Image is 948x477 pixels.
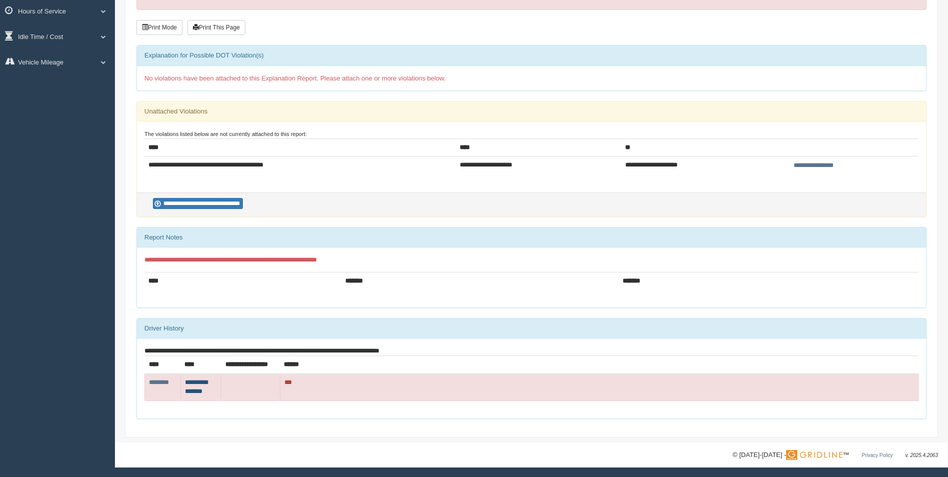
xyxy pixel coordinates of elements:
div: Report Notes [137,227,926,247]
div: Driver History [137,318,926,338]
div: © [DATE]-[DATE] - ™ [733,450,938,460]
span: No violations have been attached to this Explanation Report. Please attach one or more violations... [144,74,446,82]
div: Unattached Violations [137,101,926,121]
button: Print Mode [136,20,182,35]
a: Privacy Policy [862,452,893,458]
span: v. 2025.4.2063 [906,452,938,458]
img: Gridline [786,450,843,460]
small: The violations listed below are not currently attached to this report: [144,131,307,137]
div: Explanation for Possible DOT Violation(s) [137,45,926,65]
button: Print This Page [187,20,245,35]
